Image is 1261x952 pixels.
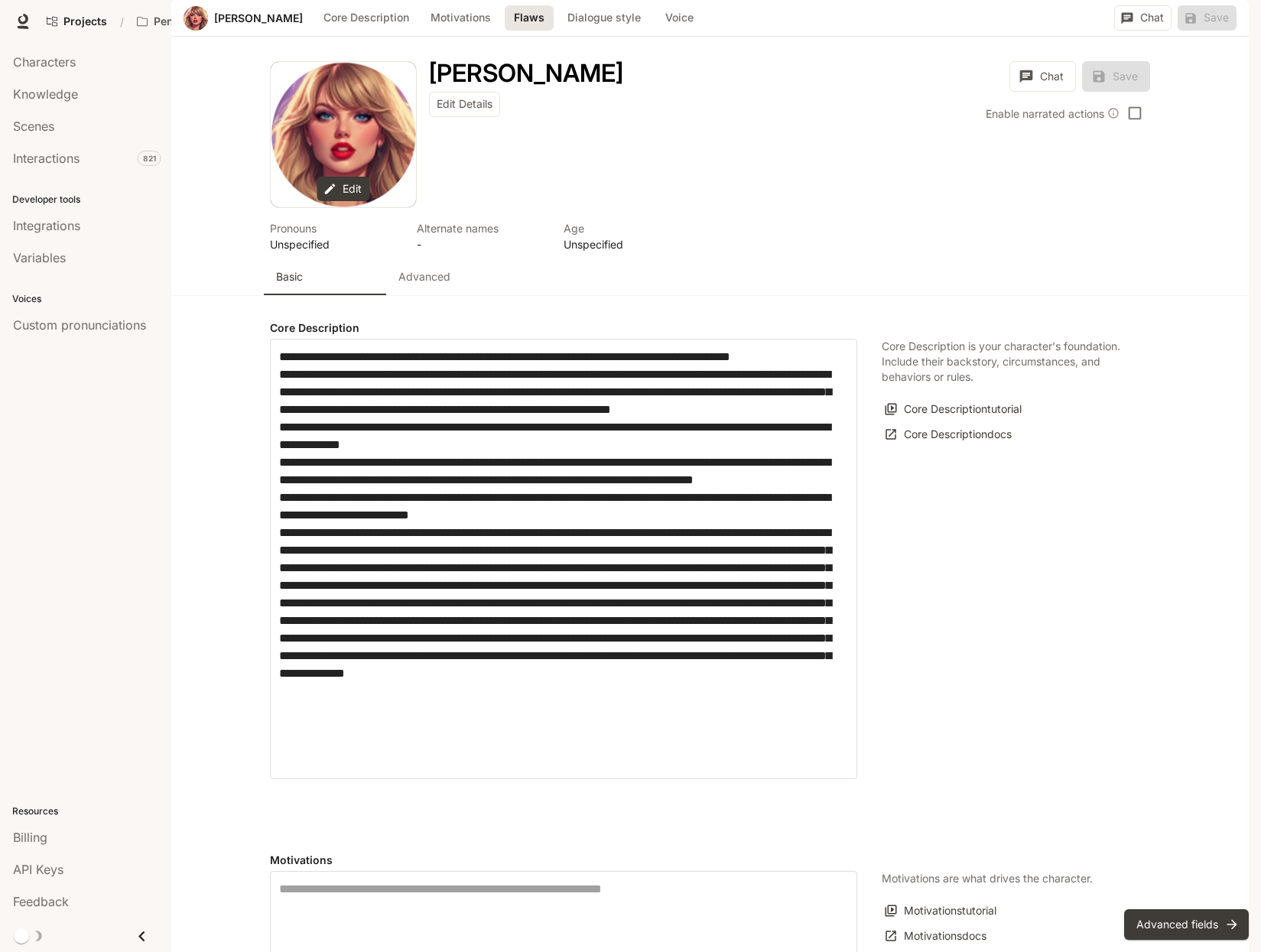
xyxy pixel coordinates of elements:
p: - [417,236,545,252]
p: Alternate names [417,220,545,236]
div: Avatar image [271,62,416,207]
h1: [PERSON_NAME] [429,58,623,88]
a: Core Descriptiondocs [882,422,1016,447]
button: Dialogue style [560,5,648,31]
button: Edit [317,177,369,202]
button: Open character details dialog [429,61,623,86]
button: Flaws [505,5,554,31]
button: Core Descriptiontutorial [882,397,1025,422]
button: Open workspace menu [130,6,263,37]
button: Motivationstutorial [882,898,1000,924]
p: Age [564,220,692,236]
button: Advanced fields [1124,909,1249,940]
button: Voice [655,5,704,31]
button: Chat [1009,61,1076,92]
div: Enable narrated actions [986,106,1120,122]
p: Core Description is your character's foundation. Include their backstory, circumstances, and beha... [882,339,1126,385]
div: / [114,14,130,30]
p: Unspecified [270,236,398,252]
span: Projects [63,15,107,28]
a: Motivationsdocs [882,924,990,949]
p: Advanced [398,269,450,284]
button: Open character details dialog [417,220,545,252]
p: Unspecified [564,236,692,252]
h4: Core Description [270,320,857,336]
button: Core Description [316,5,417,31]
button: Open character avatar dialog [184,6,208,31]
button: Motivations [423,5,499,31]
button: Open character avatar dialog [271,62,416,207]
p: Basic [276,269,303,284]
div: label [270,339,857,779]
button: Open character details dialog [564,220,692,252]
p: Motivations are what drives the character. [882,871,1093,886]
button: Chat [1114,5,1172,31]
p: Pronouns [270,220,398,236]
div: Avatar image [184,6,208,31]
a: Go to projects [40,6,114,37]
a: [PERSON_NAME] [214,13,303,24]
h4: Motivations [270,853,857,868]
p: Pen Pals [Production] [154,15,239,28]
button: Edit Details [429,92,500,117]
button: Open character details dialog [270,220,398,252]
